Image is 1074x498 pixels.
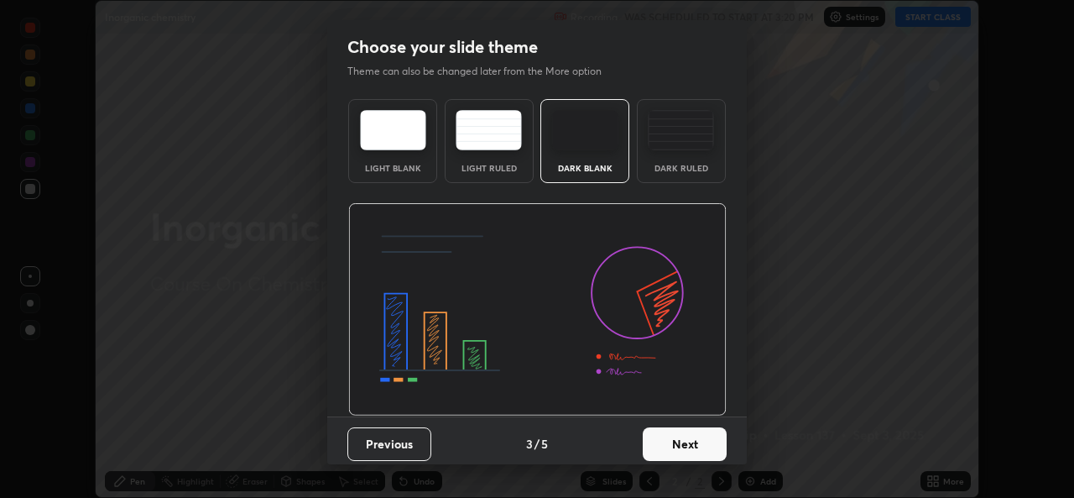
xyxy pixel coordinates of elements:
h2: Choose your slide theme [347,36,538,58]
button: Next [643,427,727,461]
h4: / [534,435,540,453]
div: Light Ruled [456,164,523,172]
h4: 5 [541,435,548,453]
img: darkRuledTheme.de295e13.svg [648,110,714,150]
img: darkThemeBanner.d06ce4a2.svg [348,203,727,417]
img: darkTheme.f0cc69e5.svg [552,110,618,150]
p: Theme can also be changed later from the More option [347,64,619,79]
div: Dark Ruled [648,164,715,172]
div: Dark Blank [551,164,618,172]
img: lightRuledTheme.5fabf969.svg [456,110,522,150]
div: Light Blank [359,164,426,172]
img: lightTheme.e5ed3b09.svg [360,110,426,150]
button: Previous [347,427,431,461]
h4: 3 [526,435,533,453]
